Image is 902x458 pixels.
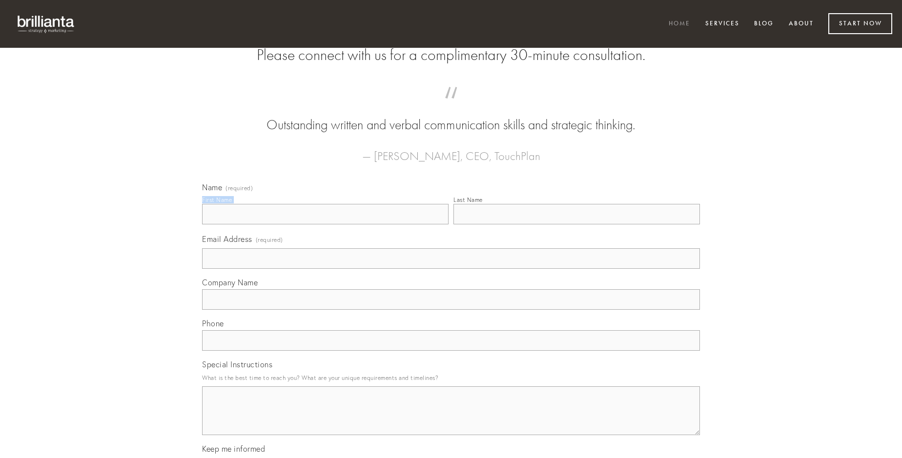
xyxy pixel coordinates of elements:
[218,97,684,135] blockquote: Outstanding written and verbal communication skills and strategic thinking.
[782,16,820,32] a: About
[699,16,746,32] a: Services
[202,278,258,287] span: Company Name
[218,97,684,116] span: “
[202,182,222,192] span: Name
[225,185,253,191] span: (required)
[10,10,83,38] img: brillianta - research, strategy, marketing
[202,196,232,203] div: First Name
[202,359,272,369] span: Special Instructions
[662,16,697,32] a: Home
[748,16,780,32] a: Blog
[202,234,252,244] span: Email Address
[202,444,265,454] span: Keep me informed
[256,233,283,246] span: (required)
[202,319,224,328] span: Phone
[453,196,483,203] div: Last Name
[828,13,892,34] a: Start Now
[218,135,684,166] figcaption: — [PERSON_NAME], CEO, TouchPlan
[202,371,700,384] p: What is the best time to reach you? What are your unique requirements and timelines?
[202,46,700,64] h2: Please connect with us for a complimentary 30-minute consultation.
